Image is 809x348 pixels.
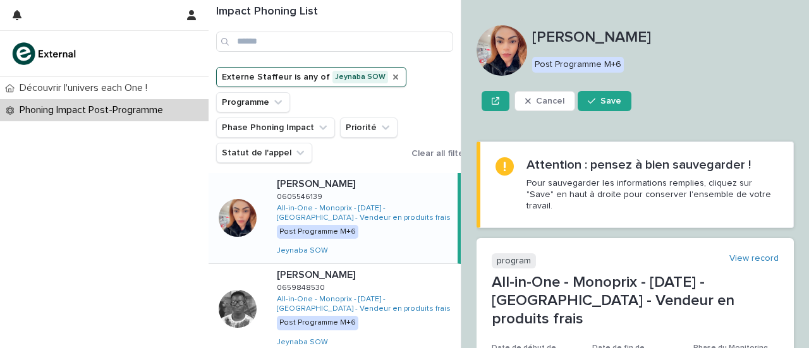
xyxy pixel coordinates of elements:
span: Clear all filters [411,149,471,158]
a: All-in-One - Monoprix - [DATE] - [GEOGRAPHIC_DATA] - Vendeur en produits frais [277,204,453,222]
p: All-in-One - Monoprix - [DATE] - [GEOGRAPHIC_DATA] - Vendeur en produits frais [492,273,779,328]
p: Découvrir l'univers each One ! [15,82,157,94]
a: All-in-One - Monoprix - [DATE] - [GEOGRAPHIC_DATA] - Vendeur en produits frais [277,295,456,313]
h1: Impact Phoning List [216,5,453,19]
button: Cancel [514,91,575,111]
a: [PERSON_NAME][PERSON_NAME] 06055461390605546139 All-in-One - Monoprix - [DATE] - [GEOGRAPHIC_DATA... [209,173,461,264]
span: Cancel [536,97,564,105]
button: Phase Phoning Impact [216,117,335,138]
button: Externe Staffeur [216,67,406,87]
p: Phoning Impact Post-Programme [15,104,173,116]
p: [PERSON_NAME] [532,28,794,47]
a: Jeynaba SOW [277,338,328,347]
div: Post Programme M+6 [277,316,358,330]
p: [PERSON_NAME] [277,176,358,190]
a: Jeynaba SOW [277,246,328,255]
h2: Attention : pensez à bien sauvegarder ! [526,157,751,172]
button: Priorité [340,117,398,138]
a: View record [729,253,779,264]
div: Post Programme M+6 [532,57,624,73]
p: program [492,253,536,269]
button: Save [578,91,631,111]
button: Clear all filters [406,144,471,163]
span: Save [600,97,621,105]
img: bc51vvfgR2QLHU84CWIQ [10,41,80,66]
p: Pour sauvegarder les informations remplies, cliquez sur "Save" en haut à droite pour conserver l'... [526,177,778,212]
p: 0605546139 [277,190,325,201]
button: Programme [216,92,290,112]
button: Statut de l'appel [216,143,312,163]
input: Search [216,32,453,52]
p: 0659848530 [277,281,327,292]
p: [PERSON_NAME] [277,267,358,281]
div: Post Programme M+6 [277,225,358,239]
